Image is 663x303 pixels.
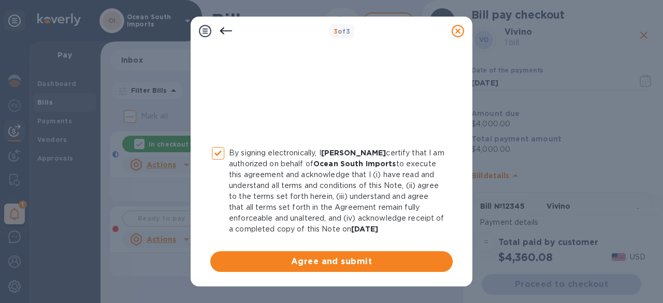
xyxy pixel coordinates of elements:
p: By signing electronically, I certify that I am authorized on behalf of to execute this agreement ... [229,148,444,235]
button: Agree and submit [210,251,453,272]
span: Agree and submit [219,255,444,268]
b: Ocean South Imports [313,160,396,168]
b: of 3 [334,27,351,35]
b: [PERSON_NAME] [321,149,386,157]
b: [DATE] [351,225,378,233]
span: 3 [334,27,338,35]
